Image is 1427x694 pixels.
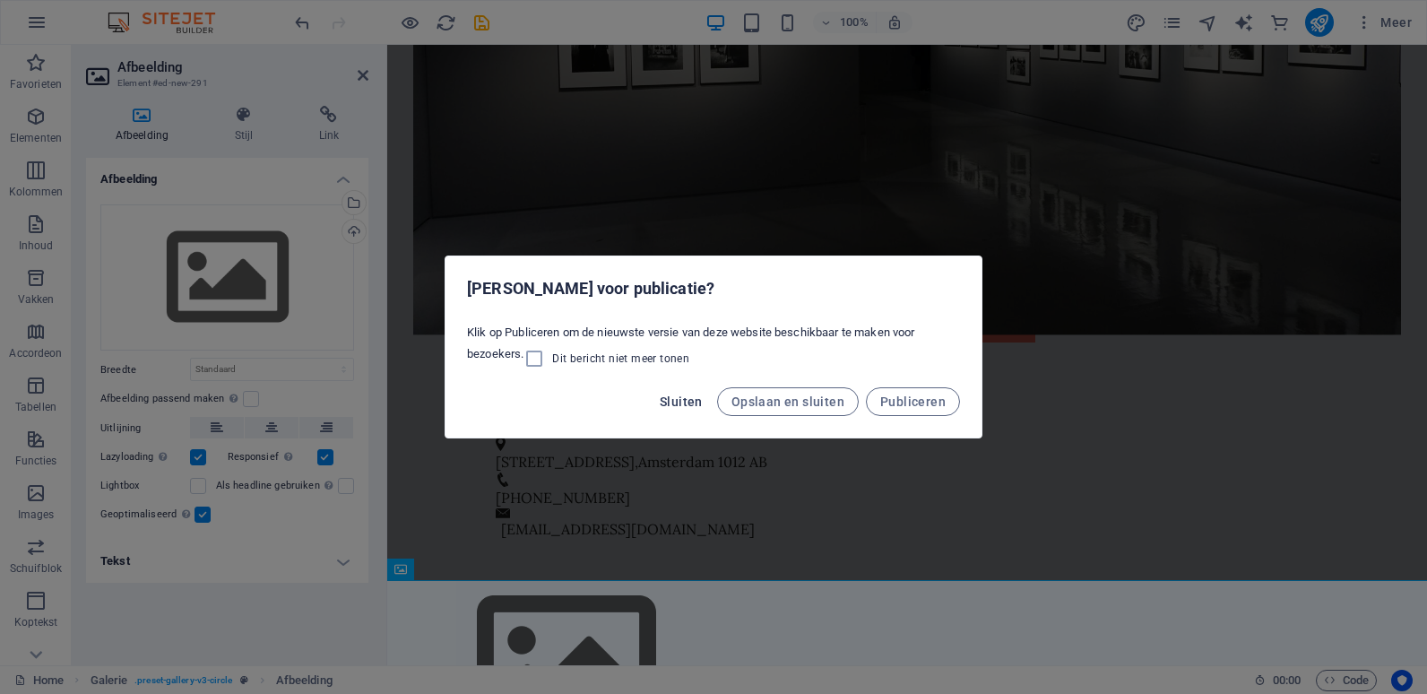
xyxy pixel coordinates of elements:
[445,317,982,377] div: Klik op Publiceren om de nieuwste versie van deze website beschikbaar te maken voor bezoekers.
[251,408,327,426] span: Amsterdam
[108,444,243,462] span: [PHONE_NUMBER]
[660,395,703,409] span: Sluiten
[552,351,689,366] span: Dit bericht niet meer tonen
[467,278,960,299] h2: [PERSON_NAME] voor publicatie?
[108,406,917,428] p: ,
[880,395,946,409] span: Publiceren
[731,395,844,409] span: Opslaan en sluiten
[866,387,960,416] button: Publiceren
[114,475,368,493] a: [EMAIL_ADDRESS][DOMAIN_NAME]
[331,408,380,426] span: 1012 AB
[717,387,859,416] button: Opslaan en sluiten
[653,387,710,416] button: Sluiten
[108,408,247,426] span: [STREET_ADDRESS]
